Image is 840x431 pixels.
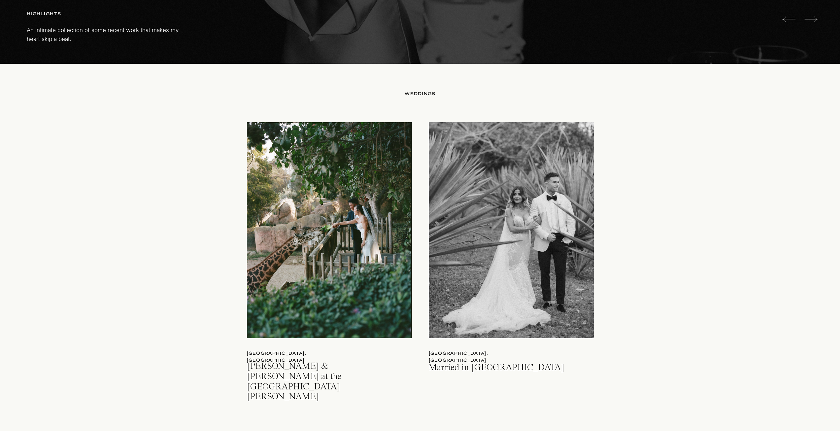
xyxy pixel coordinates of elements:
a: [GEOGRAPHIC_DATA], [GEOGRAPHIC_DATA] [247,350,353,357]
p: HIGHLIGHTS [27,11,149,16]
a: Married in [GEOGRAPHIC_DATA] [429,363,586,380]
a: [PERSON_NAME] & [PERSON_NAME] at the [GEOGRAPHIC_DATA][PERSON_NAME] [247,362,379,379]
p: An intimate collection of some recent work that makes my heart skip a beat. [27,26,184,47]
h2: WEDDINGS [359,90,482,96]
a: [GEOGRAPHIC_DATA], [GEOGRAPHIC_DATA] [429,350,534,357]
